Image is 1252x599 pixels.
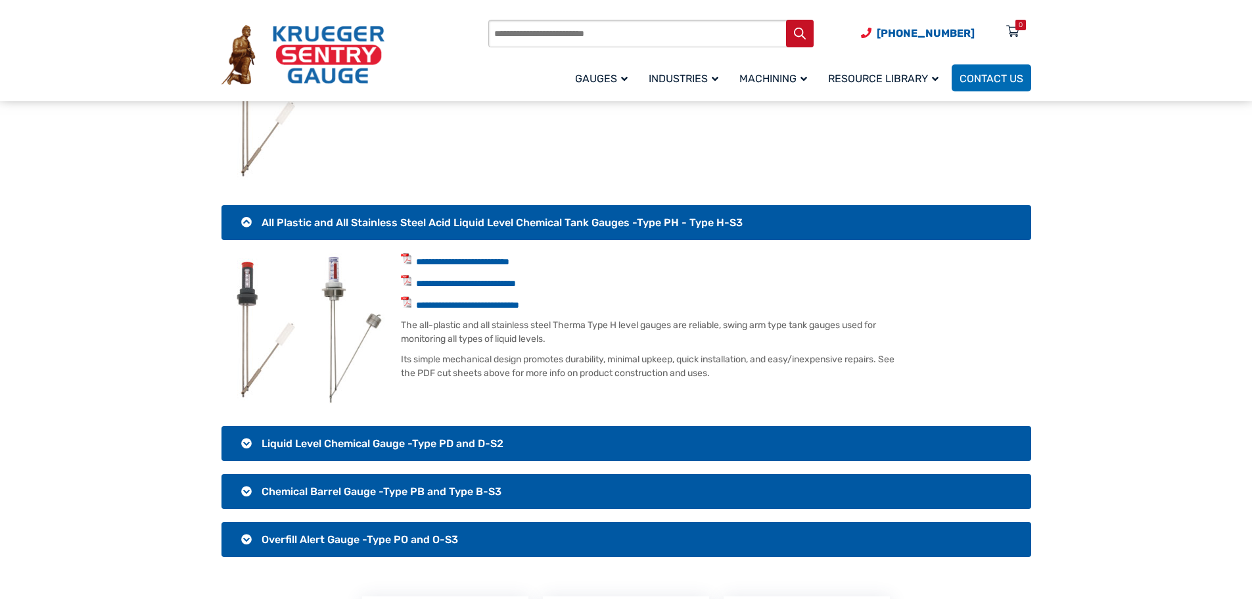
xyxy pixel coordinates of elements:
span: Resource Library [828,72,939,85]
a: Resource Library [820,62,952,93]
p: The all-plastic and all stainless steel Therma Type H level gauges are reliable, swing arm type t... [221,318,1031,346]
span: Liquid Level Chemical Gauge -Type PD and D-S2 [262,437,503,450]
span: Machining [739,72,807,85]
img: Krueger Sentry Gauge [221,25,384,85]
span: Industries [649,72,718,85]
a: Machining [731,62,820,93]
span: Contact Us [960,72,1023,85]
div: 0 [1019,20,1023,30]
span: Overfill Alert Gauge -Type PO and O-S3 [262,533,458,546]
a: Phone Number (920) 434-8860 [861,25,975,41]
span: Chemical Barrel Gauge -Type PB and Type B-S3 [262,485,501,498]
img: Hot Rolled Steel Grades [221,253,312,406]
img: Hot Rolled Steel Grades [221,32,312,185]
p: Its simple mechanical design promotes durability, minimal upkeep, quick installation, and easy/in... [221,352,1031,380]
a: Industries [641,62,731,93]
a: Gauges [567,62,641,93]
img: Hot Rolled Steel Grades [312,253,385,406]
a: Contact Us [952,64,1031,91]
span: [PHONE_NUMBER] [877,27,975,39]
span: Gauges [575,72,628,85]
span: All Plastic and All Stainless Steel Acid Liquid Level Chemical Tank Gauges -Type PH - Type H-S3 [262,216,743,229]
